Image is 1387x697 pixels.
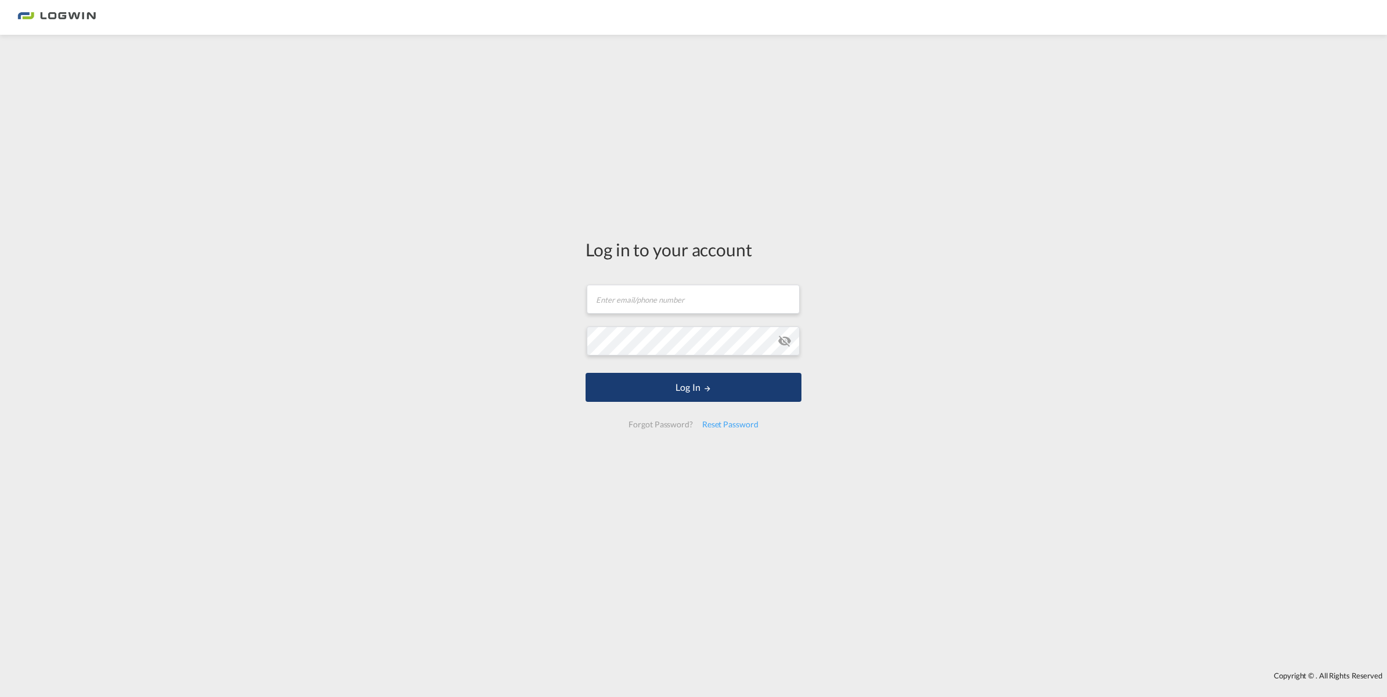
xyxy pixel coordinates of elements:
md-icon: icon-eye-off [778,334,792,348]
input: Enter email/phone number [587,285,800,314]
div: Reset Password [698,414,763,435]
img: 2761ae10d95411efa20a1f5e0282d2d7.png [17,5,96,31]
button: LOGIN [586,373,801,402]
div: Forgot Password? [624,414,697,435]
div: Log in to your account [586,237,801,262]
